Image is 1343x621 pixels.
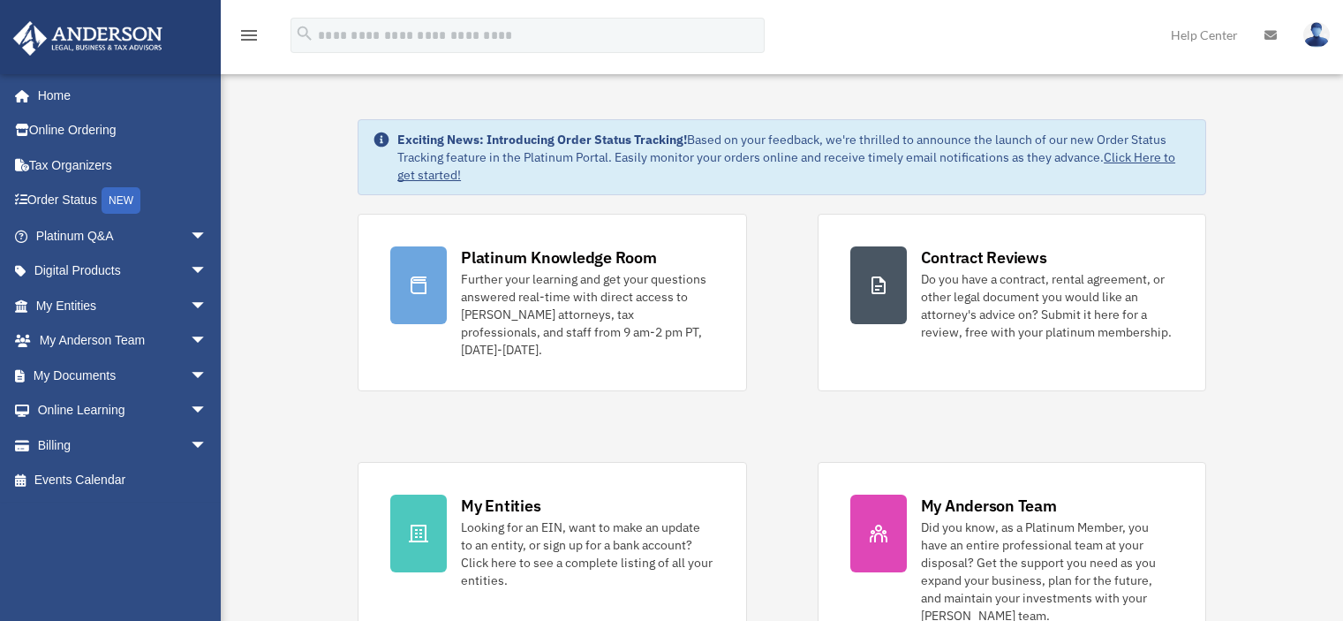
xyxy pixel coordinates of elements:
img: Anderson Advisors Platinum Portal [8,21,168,56]
a: Online Ordering [12,113,234,148]
a: My Entitiesarrow_drop_down [12,288,234,323]
span: arrow_drop_down [190,323,225,360]
span: arrow_drop_down [190,393,225,429]
div: Platinum Knowledge Room [461,246,657,269]
a: Click Here to get started! [397,149,1175,183]
div: Further your learning and get your questions answered real-time with direct access to [PERSON_NAM... [461,270,713,359]
i: menu [238,25,260,46]
div: Based on your feedback, we're thrilled to announce the launch of our new Order Status Tracking fe... [397,131,1191,184]
div: Contract Reviews [921,246,1047,269]
a: Contract Reviews Do you have a contract, rental agreement, or other legal document you would like... [818,214,1206,391]
a: Platinum Knowledge Room Further your learning and get your questions answered real-time with dire... [358,214,746,391]
img: User Pic [1303,22,1330,48]
i: search [295,24,314,43]
a: My Anderson Teamarrow_drop_down [12,323,234,359]
a: Order StatusNEW [12,183,234,219]
a: Events Calendar [12,463,234,498]
strong: Exciting News: Introducing Order Status Tracking! [397,132,687,148]
div: NEW [102,187,140,214]
span: arrow_drop_down [190,218,225,254]
a: Home [12,78,225,113]
a: Platinum Q&Aarrow_drop_down [12,218,234,254]
div: Looking for an EIN, want to make an update to an entity, or sign up for a bank account? Click her... [461,519,713,589]
a: menu [238,31,260,46]
span: arrow_drop_down [190,288,225,324]
span: arrow_drop_down [190,358,225,394]
a: Digital Productsarrow_drop_down [12,254,234,289]
span: arrow_drop_down [190,254,225,290]
a: Tax Organizers [12,148,234,183]
div: My Anderson Team [921,495,1057,517]
a: My Documentsarrow_drop_down [12,358,234,393]
a: Billingarrow_drop_down [12,428,234,463]
div: Do you have a contract, rental agreement, or other legal document you would like an attorney's ad... [921,270,1173,341]
a: Online Learningarrow_drop_down [12,393,234,428]
span: arrow_drop_down [190,428,225,464]
div: My Entities [461,495,540,517]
